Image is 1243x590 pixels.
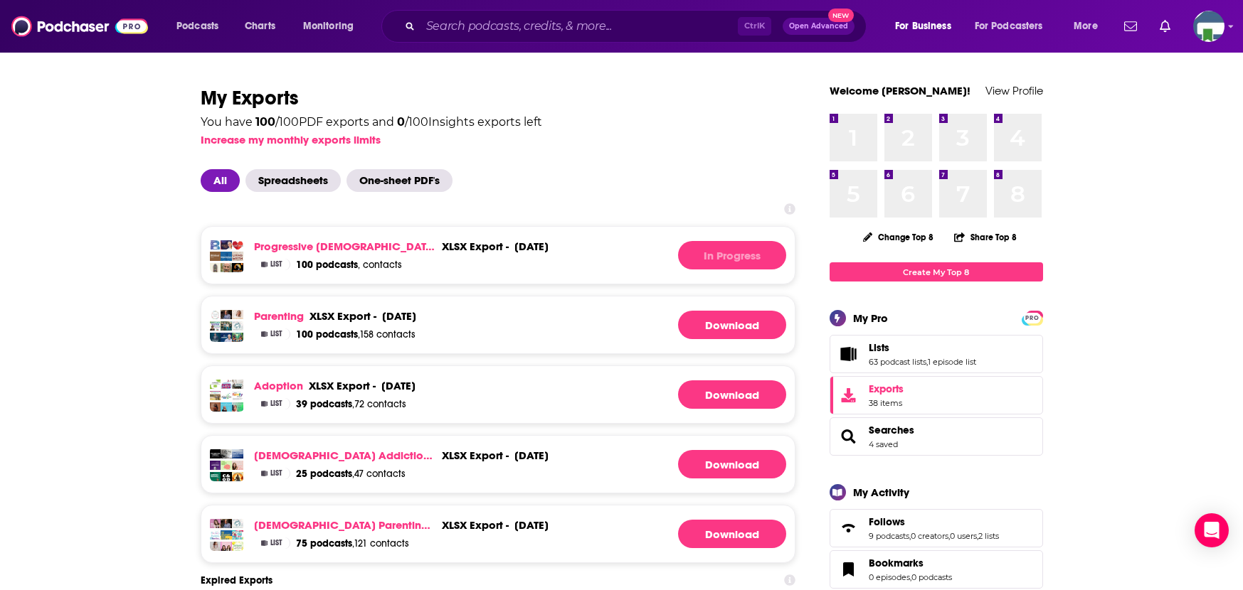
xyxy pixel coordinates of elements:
[869,398,904,408] span: 38 items
[855,228,943,246] button: Change Top 8
[221,380,232,391] img: Adoption Shared
[232,310,243,321] img: MORNING, MAMA | Mental Health for Christian Moms: self care, mom overwhelm, mom guilt, Christian ...
[270,470,282,477] span: List
[210,472,221,483] img: Addiction Recovery
[310,309,334,323] span: xlsx
[270,400,282,407] span: List
[869,382,904,395] span: Exports
[442,518,509,532] div: export -
[1118,14,1143,38] a: Show notifications dropdown
[245,16,275,36] span: Charts
[221,263,232,274] img: Heart Wisdom with Jack Kornfield
[975,16,1043,36] span: For Podcasters
[789,23,848,30] span: Open Advanced
[830,376,1043,414] a: Exports
[309,379,334,392] span: xlsx
[678,450,786,478] a: Generating File
[11,13,148,40] img: Podchaser - Follow, Share and Rate Podcasts
[978,531,999,541] a: 2 lists
[166,15,237,38] button: open menu
[514,518,549,532] div: [DATE]
[201,133,381,146] button: Increase my monthly exports limits
[678,311,786,339] a: Generating File
[270,261,282,268] span: List
[514,240,549,253] div: [DATE]
[201,85,795,111] h1: My Exports
[1024,312,1041,323] a: PRO
[835,344,863,364] a: Lists
[303,16,354,36] span: Monitoring
[830,335,1043,373] span: Lists
[869,341,976,354] a: Lists
[221,310,232,321] img: Parenting Today's Teens
[210,321,221,333] img: HomeSchool ThinkTank Parenting Podcast
[985,84,1043,97] a: View Profile
[221,461,232,472] img: This Naked Mind Podcast
[270,540,282,547] span: List
[830,509,1043,547] span: Follows
[296,537,409,549] a: 75 podcasts,121 contacts
[347,169,458,192] button: One-sheet PDF's
[382,309,416,323] div: [DATE]
[210,252,221,263] img: New Books in Biblical Studies
[869,557,952,569] a: Bookmarks
[232,461,243,472] img: The One Day At A Time Recovery Podcast
[885,15,969,38] button: open menu
[835,427,863,446] a: Searches
[296,537,352,549] span: 75 podcasts
[232,519,243,530] img: Moms in Prayer Podcast
[869,515,999,528] a: Follows
[201,117,542,128] div: You have / 100 PDF exports and / 100 Insights exports left
[254,449,436,462] a: [DEMOGRAPHIC_DATA] Addiction Podcasts
[254,309,304,323] a: Parenting
[948,531,950,541] span: ,
[678,241,786,269] div: Generating File
[835,385,863,405] span: Exports
[210,391,221,402] img: Adoption Wise
[869,557,924,569] span: Bookmarks
[911,531,948,541] a: 0 creators
[221,240,232,252] img: Sounds True: Insights at the Edge
[950,531,977,541] a: 0 users
[221,402,232,414] img: The Forgotten Adoption Option Podcast
[1193,11,1225,42] span: Logged in as KCMedia
[442,449,509,462] div: export -
[210,449,221,461] img: The Addiction Podcast-Point of No Return
[853,486,909,499] div: My Activity
[869,515,905,528] span: Follows
[210,310,221,321] img: Homeopathy At Home with Melissa
[909,531,911,541] span: ,
[420,15,738,38] input: Search podcasts, credits, & more...
[232,402,243,414] img: Mind Your Own Karma - Beyond The Bandage
[221,252,232,263] img: Impact Nations Podcast
[296,398,352,410] span: 39 podcasts
[232,449,243,461] img: Christians with Secret Addictions
[210,380,221,391] img: UNTOLD Adoption Stories - By Positive Choice Adoption
[176,16,218,36] span: Podcasts
[966,15,1064,38] button: open menu
[835,518,863,538] a: Follows
[869,357,926,367] a: 63 podcast lists
[210,542,221,553] img: CONSIDER JESUS, Christian Moms, Biblical Mindset, Christian Marriage and Family, Christian Intima...
[895,16,951,36] span: For Business
[514,449,549,462] div: [DATE]
[296,259,358,271] span: 100 podcasts
[869,531,909,541] a: 9 podcasts
[210,240,221,252] img: Beliefs
[395,10,880,43] div: Search podcasts, credits, & more...
[738,17,771,36] span: Ctrl K
[232,472,243,483] img: Faith Over Addiction | Biblical Idenity and Boundaries for Loving Someone with Addiction
[210,402,221,414] img: When They Were Young: Amplifying Voices of Adoptees
[255,115,275,129] span: 100
[296,259,402,271] a: 100 podcasts, contacts
[232,542,243,553] img: Christ-Dependent Single Motherhood: Encouragement and Hope for Christian Single Moms, Separation,...
[254,518,436,532] a: [DEMOGRAPHIC_DATA] Parenting Podcasts
[1064,15,1116,38] button: open menu
[232,380,243,391] img: ALL THINGS ADOPTION
[232,391,243,402] img: Adoption, Fostering & Tea: The New Family Social Podcast
[1195,513,1229,547] div: Open Intercom Messenger
[783,18,855,35] button: Open AdvancedNew
[910,572,911,582] span: ,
